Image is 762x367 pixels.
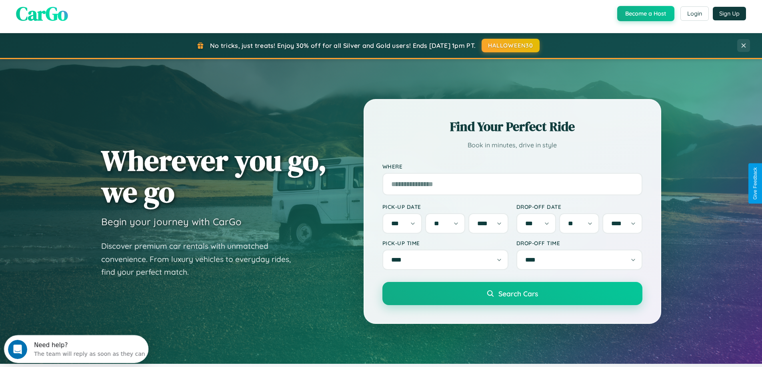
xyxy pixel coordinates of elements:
[101,145,327,208] h1: Wherever you go, we go
[101,216,242,228] h3: Begin your journey with CarGo
[382,163,642,170] label: Where
[382,282,642,305] button: Search Cars
[16,0,68,27] span: CarGo
[680,6,709,21] button: Login
[8,340,27,359] iframe: Intercom live chat
[713,7,746,20] button: Sign Up
[482,39,540,52] button: HALLOWEEN30
[752,167,758,200] div: Give Feedback
[101,240,301,279] p: Discover premium car rentals with unmatched convenience. From luxury vehicles to everyday rides, ...
[382,139,642,151] p: Book in minutes, drive in style
[3,3,149,25] div: Open Intercom Messenger
[382,118,642,135] h2: Find Your Perfect Ride
[617,6,674,21] button: Become a Host
[382,240,508,246] label: Pick-up Time
[516,203,642,210] label: Drop-off Date
[30,13,141,22] div: The team will reply as soon as they can
[498,289,538,298] span: Search Cars
[210,42,476,50] span: No tricks, just treats! Enjoy 30% off for all Silver and Gold users! Ends [DATE] 1pm PT.
[4,335,148,363] iframe: Intercom live chat discovery launcher
[382,203,508,210] label: Pick-up Date
[30,7,141,13] div: Need help?
[516,240,642,246] label: Drop-off Time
